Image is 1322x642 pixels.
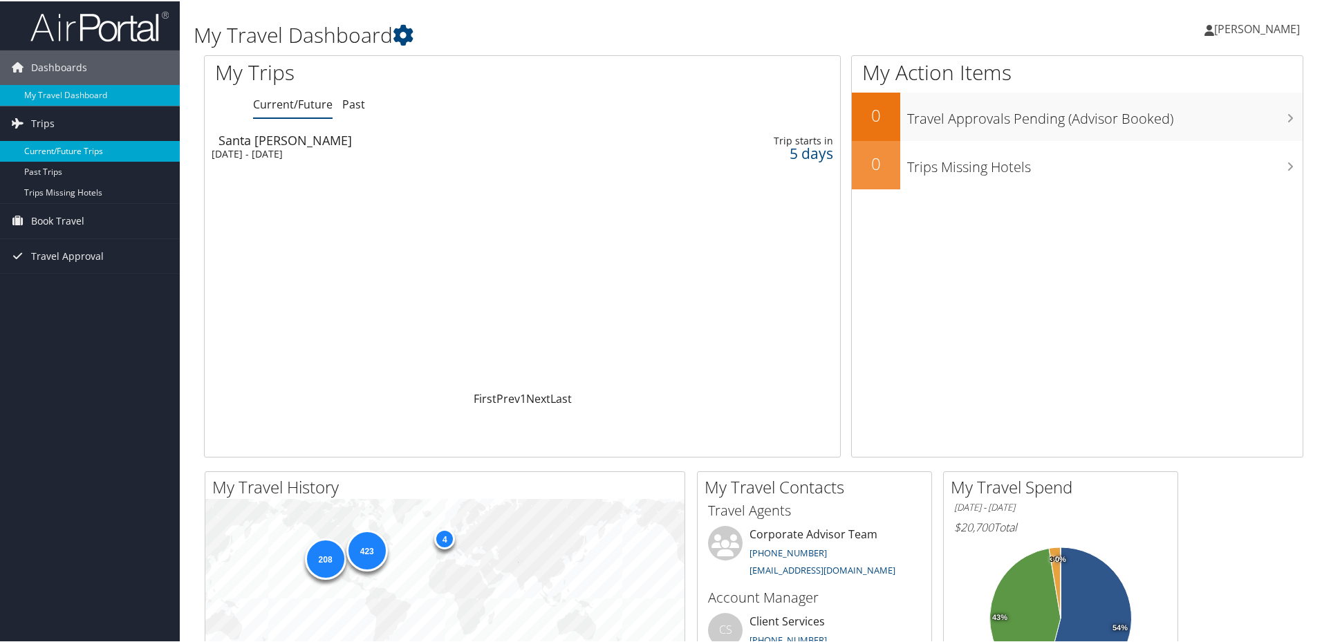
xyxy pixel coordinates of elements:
[1050,554,1061,563] tspan: 3%
[954,518,1167,534] h6: Total
[31,238,104,272] span: Travel Approval
[31,105,55,140] span: Trips
[346,529,387,570] div: 423
[954,500,1167,513] h6: [DATE] - [DATE]
[705,474,931,498] h2: My Travel Contacts
[852,140,1303,188] a: 0Trips Missing Hotels
[434,527,455,548] div: 4
[526,390,550,405] a: Next
[212,147,604,159] div: [DATE] - [DATE]
[852,57,1303,86] h1: My Action Items
[31,49,87,84] span: Dashboards
[1055,554,1066,563] tspan: 0%
[31,202,84,237] span: Book Travel
[1204,7,1314,48] a: [PERSON_NAME]
[954,518,994,534] span: $20,700
[1214,20,1300,35] span: [PERSON_NAME]
[852,151,900,174] h2: 0
[304,536,346,578] div: 208
[550,390,572,405] a: Last
[852,102,900,126] h2: 0
[1112,623,1128,631] tspan: 54%
[750,563,895,575] a: [EMAIL_ADDRESS][DOMAIN_NAME]
[907,149,1303,176] h3: Trips Missing Hotels
[253,95,333,111] a: Current/Future
[992,612,1007,621] tspan: 43%
[218,133,611,145] div: Santa [PERSON_NAME]
[750,545,827,558] a: [PHONE_NUMBER]
[212,474,685,498] h2: My Travel History
[691,146,833,158] div: 5 days
[951,474,1177,498] h2: My Travel Spend
[30,9,169,41] img: airportal-logo.png
[691,133,833,146] div: Trip starts in
[701,525,928,581] li: Corporate Advisor Team
[496,390,520,405] a: Prev
[215,57,565,86] h1: My Trips
[520,390,526,405] a: 1
[907,101,1303,127] h3: Travel Approvals Pending (Advisor Booked)
[708,587,921,606] h3: Account Manager
[194,19,940,48] h1: My Travel Dashboard
[474,390,496,405] a: First
[708,500,921,519] h3: Travel Agents
[852,91,1303,140] a: 0Travel Approvals Pending (Advisor Booked)
[342,95,365,111] a: Past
